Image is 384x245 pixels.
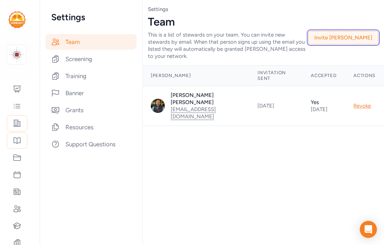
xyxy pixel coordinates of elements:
img: Avatar [151,99,165,113]
img: logo [9,47,25,62]
a: Settings [148,6,168,12]
div: Yes [311,99,336,106]
nav: Breadcrumb [148,6,378,13]
th: Accepted [302,66,345,86]
div: Open Intercom Messenger [360,221,377,238]
div: Resources [46,119,137,135]
div: Screening [46,51,137,67]
div: Team [148,16,308,28]
div: Training [46,68,137,84]
h2: Settings [51,11,131,23]
button: Invite [PERSON_NAME] [308,31,378,44]
div: Banner [46,85,137,101]
th: [PERSON_NAME] [142,66,249,86]
div: Support Questions [46,136,137,152]
div: Team [46,34,137,50]
th: Invitation Sent [249,66,302,86]
img: logo [9,11,26,28]
div: This is a list of stewards on your team. You can invite new stewards by email. When that person s... [148,31,308,60]
div: Grants [46,102,137,118]
div: [DATE] [311,106,336,113]
span: Revoke [353,103,371,109]
th: Actions [345,66,384,86]
div: [DATE] [257,102,294,109]
div: [PERSON_NAME] [PERSON_NAME] [171,92,240,106]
